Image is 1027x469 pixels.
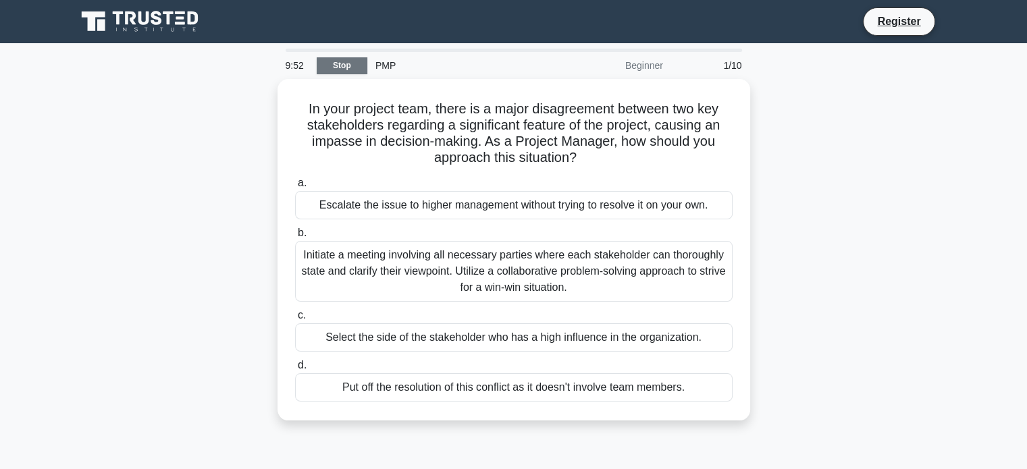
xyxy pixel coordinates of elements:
[869,13,928,30] a: Register
[295,241,733,302] div: Initiate a meeting involving all necessary parties where each stakeholder can thoroughly state an...
[295,323,733,352] div: Select the side of the stakeholder who has a high influence in the organization.
[298,227,307,238] span: b.
[367,52,553,79] div: PMP
[298,359,307,370] span: d.
[553,52,671,79] div: Beginner
[295,191,733,219] div: Escalate the issue to higher management without trying to resolve it on your own.
[317,57,367,74] a: Stop
[295,373,733,402] div: Put off the resolution of this conflict as it doesn't involve team members.
[298,309,306,321] span: c.
[278,52,317,79] div: 9:52
[298,177,307,188] span: a.
[294,101,734,167] h5: In your project team, there is a major disagreement between two key stakeholders regarding a sign...
[671,52,750,79] div: 1/10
